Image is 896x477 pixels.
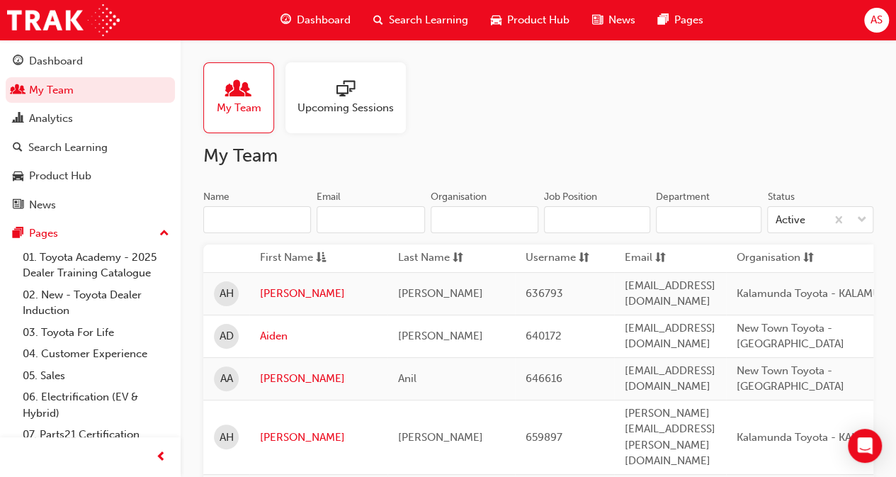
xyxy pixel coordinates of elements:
a: 02. New - Toyota Dealer Induction [17,284,175,322]
a: 01. Toyota Academy - 2025 Dealer Training Catalogue [17,247,175,284]
span: Username [526,249,576,267]
a: Aiden [260,328,377,344]
span: pages-icon [13,228,23,240]
button: Last Namesorting-icon [398,249,476,267]
a: news-iconNews [581,6,647,35]
span: AD [220,328,234,344]
span: Email [625,249,652,267]
a: 07. Parts21 Certification [17,424,175,446]
a: [PERSON_NAME] [260,371,377,387]
div: News [29,197,56,213]
input: Job Position [544,206,650,233]
span: Search Learning [389,12,468,28]
span: AA [220,371,233,387]
input: Email [317,206,424,233]
span: news-icon [13,199,23,212]
a: My Team [203,62,285,133]
span: AH [220,286,234,302]
a: pages-iconPages [647,6,715,35]
div: Analytics [29,111,73,127]
button: Pages [6,220,175,247]
span: [EMAIL_ADDRESS][DOMAIN_NAME] [625,279,715,308]
span: up-icon [159,225,169,243]
h2: My Team [203,145,873,167]
span: [PERSON_NAME] [398,431,483,444]
a: Product Hub [6,163,175,189]
span: sorting-icon [655,249,666,267]
button: DashboardMy TeamAnalyticsSearch LearningProduct HubNews [6,45,175,220]
a: [PERSON_NAME] [260,286,377,302]
button: Usernamesorting-icon [526,249,603,267]
span: 646616 [526,372,562,385]
span: sorting-icon [453,249,463,267]
span: search-icon [13,142,23,155]
button: AS [864,8,889,33]
a: car-iconProduct Hub [480,6,581,35]
span: New Town Toyota - [GEOGRAPHIC_DATA] [737,364,844,393]
div: Active [775,212,805,228]
div: Pages [29,225,58,242]
div: Search Learning [28,140,108,156]
span: Anil [398,372,416,385]
span: Upcoming Sessions [297,100,394,116]
span: [PERSON_NAME][EMAIL_ADDRESS][PERSON_NAME][DOMAIN_NAME] [625,407,715,468]
span: Pages [674,12,703,28]
a: My Team [6,77,175,103]
div: Job Position [544,190,597,204]
span: AH [220,430,234,446]
span: search-icon [373,11,383,29]
span: First Name [260,249,313,267]
span: Last Name [398,249,450,267]
span: pages-icon [658,11,669,29]
span: people-icon [229,80,248,100]
span: guage-icon [280,11,291,29]
span: 636793 [526,287,563,300]
a: Upcoming Sessions [285,62,417,133]
span: My Team [217,100,261,116]
a: search-iconSearch Learning [362,6,480,35]
a: [PERSON_NAME] [260,430,377,446]
div: Department [656,190,710,204]
div: Email [317,190,341,204]
div: Product Hub [29,168,91,184]
button: Organisationsorting-icon [737,249,815,267]
input: Department [656,206,762,233]
span: car-icon [491,11,501,29]
span: 640172 [526,330,562,342]
img: Trak [7,4,120,36]
a: 04. Customer Experience [17,343,175,365]
span: [EMAIL_ADDRESS][DOMAIN_NAME] [625,322,715,351]
a: 05. Sales [17,365,175,387]
button: Emailsorting-icon [625,249,703,267]
input: Name [203,206,311,233]
span: AS [871,12,883,28]
a: Dashboard [6,48,175,74]
span: news-icon [592,11,603,29]
span: sorting-icon [579,249,589,267]
span: New Town Toyota - [GEOGRAPHIC_DATA] [737,322,844,351]
span: prev-icon [156,449,166,466]
div: Name [203,190,229,204]
a: News [6,192,175,218]
span: people-icon [13,84,23,97]
div: Dashboard [29,53,83,69]
a: guage-iconDashboard [269,6,362,35]
span: sorting-icon [803,249,814,267]
span: chart-icon [13,113,23,125]
a: Search Learning [6,135,175,161]
div: Status [767,190,794,204]
span: News [608,12,635,28]
span: Product Hub [507,12,569,28]
input: Organisation [431,206,538,233]
span: [PERSON_NAME] [398,330,483,342]
a: 06. Electrification (EV & Hybrid) [17,386,175,424]
span: Organisation [737,249,800,267]
span: Dashboard [297,12,351,28]
button: First Nameasc-icon [260,249,338,267]
div: Organisation [431,190,487,204]
span: car-icon [13,170,23,183]
span: guage-icon [13,55,23,68]
span: asc-icon [316,249,327,267]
